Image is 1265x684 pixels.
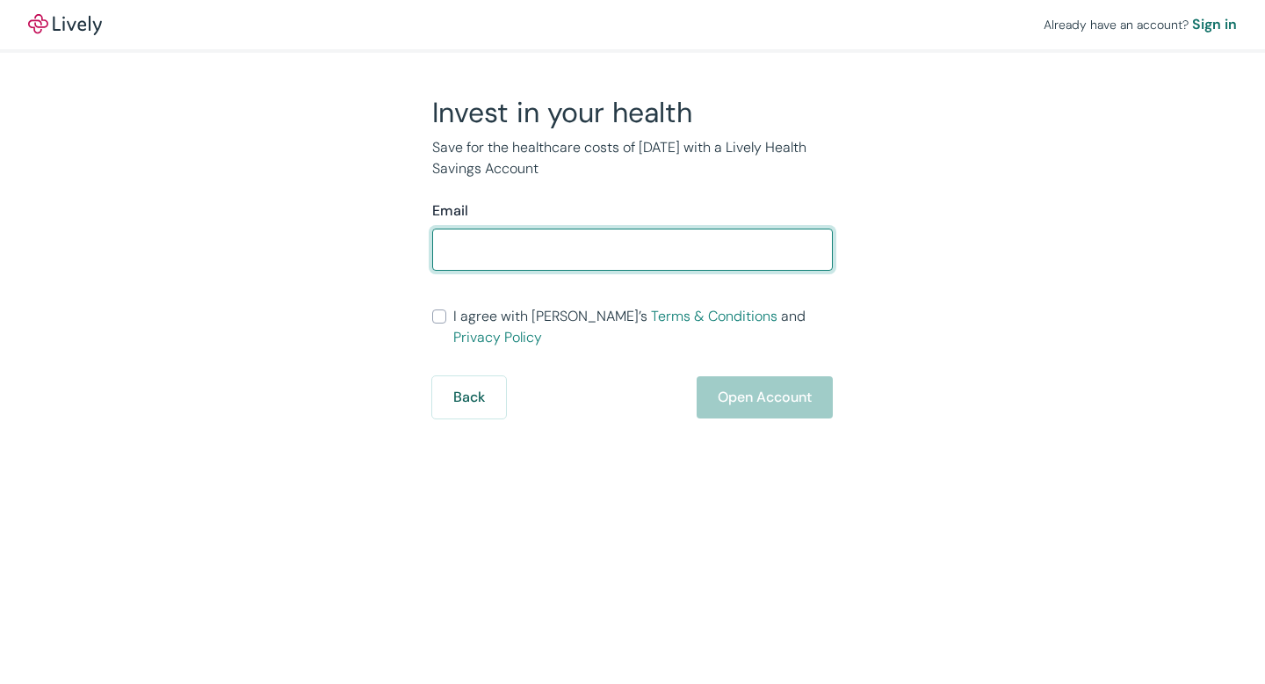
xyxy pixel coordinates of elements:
[1044,14,1237,35] div: Already have an account?
[28,14,102,35] a: LivelyLively
[453,306,833,348] span: I agree with [PERSON_NAME]’s and
[1192,14,1237,35] a: Sign in
[432,376,506,418] button: Back
[28,14,102,35] img: Lively
[651,307,777,325] a: Terms & Conditions
[453,328,542,346] a: Privacy Policy
[432,200,468,222] label: Email
[432,137,833,179] p: Save for the healthcare costs of [DATE] with a Lively Health Savings Account
[432,95,833,130] h2: Invest in your health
